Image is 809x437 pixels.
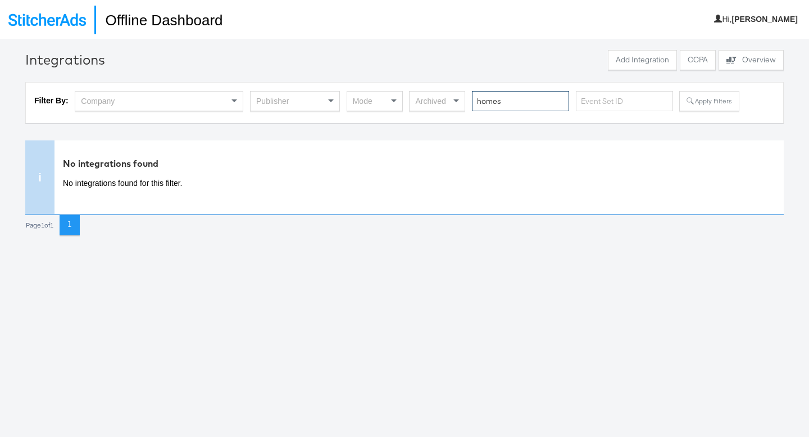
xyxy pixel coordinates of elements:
strong: Filter By: [34,96,69,105]
button: Overview [719,50,784,70]
h1: Offline Dashboard [94,6,222,34]
div: Archived [410,92,465,111]
input: Event Set ID [576,91,673,112]
button: Apply Filters [679,91,739,111]
div: Integrations [25,50,105,69]
a: Add Integration [608,50,677,73]
input: Integration Name [472,91,569,112]
b: [PERSON_NAME] [732,15,798,24]
a: Overview [719,50,784,73]
div: Mode [347,92,402,111]
div: Page 1 of 1 [25,221,54,229]
p: No integrations found for this filter. [63,178,562,189]
div: Publisher [251,92,339,111]
button: 1 [60,215,80,235]
button: CCPA [680,50,716,70]
img: StitcherAds [8,13,86,26]
button: Add Integration [608,50,677,70]
div: Company [75,92,243,111]
a: CCPA [680,50,716,73]
div: No integrations found [63,157,562,170]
